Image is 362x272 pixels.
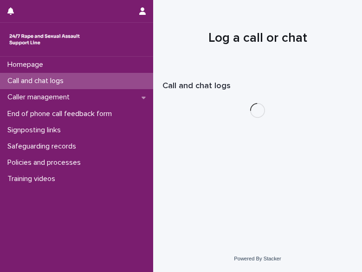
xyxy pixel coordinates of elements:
p: End of phone call feedback form [4,110,119,118]
p: Homepage [4,60,51,69]
p: Policies and processes [4,158,88,167]
p: Safeguarding records [4,142,84,151]
p: Signposting links [4,126,68,135]
h1: Call and chat logs [162,81,353,92]
p: Caller management [4,93,77,102]
a: Powered By Stacker [234,256,281,261]
img: rhQMoQhaT3yELyF149Cw [7,30,82,49]
p: Call and chat logs [4,77,71,85]
h1: Log a call or chat [162,30,353,47]
p: Training videos [4,175,63,183]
